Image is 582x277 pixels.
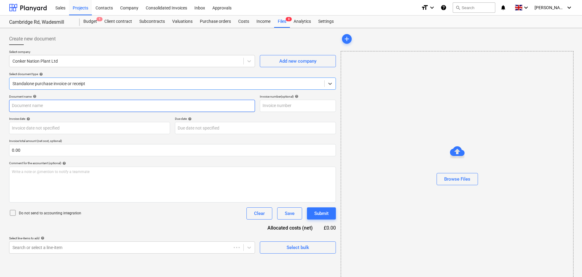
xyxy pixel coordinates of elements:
[314,209,329,217] div: Submit
[80,16,101,28] a: Budget1
[61,161,66,165] span: help
[322,224,336,231] div: £0.00
[455,5,460,10] span: search
[32,95,37,98] span: help
[343,35,350,43] span: add
[307,207,336,220] button: Submit
[96,17,103,21] span: 1
[9,161,336,165] div: Comment for the accountant (optional)
[257,224,322,231] div: Allocated costs (net)
[40,236,44,240] span: help
[9,144,336,156] input: Invoice total amount (net cost, optional)
[254,209,265,217] div: Clear
[253,16,274,28] a: Income
[25,117,30,121] span: help
[287,244,309,251] div: Select bulk
[279,57,316,65] div: Add new company
[246,207,272,220] button: Clear
[196,16,235,28] a: Purchase orders
[101,16,136,28] a: Client contract
[175,122,336,134] input: Due date not specified
[175,117,336,121] div: Due date
[428,4,436,11] i: keyboard_arrow_down
[444,175,470,183] div: Browse Files
[9,72,336,76] div: Select document type
[9,100,255,112] input: Document name
[9,117,170,121] div: Invoice date
[9,35,56,43] span: Create new document
[274,16,290,28] div: Files
[9,139,336,144] p: Invoice total amount (net cost, optional)
[441,4,447,11] i: Knowledge base
[500,4,506,11] i: notifications
[285,209,294,217] div: Save
[535,5,565,10] span: [PERSON_NAME]
[552,248,582,277] iframe: Chat Widget
[286,17,292,21] span: 8
[274,16,290,28] a: Files8
[9,50,255,55] p: Select company
[277,207,302,220] button: Save
[260,241,336,254] button: Select bulk
[235,16,253,28] a: Costs
[9,236,255,240] div: Select line-items to add
[522,4,530,11] i: keyboard_arrow_down
[9,95,255,99] div: Document name
[169,16,196,28] a: Valuations
[19,211,81,216] p: Do not send to accounting integration
[260,55,336,67] button: Add new company
[566,4,573,11] i: keyboard_arrow_down
[421,4,428,11] i: format_size
[315,16,337,28] a: Settings
[437,173,478,185] button: Browse Files
[187,117,192,121] span: help
[9,19,72,26] div: Cambridge Rd, Wadesmill
[260,95,336,99] div: Invoice number (optional)
[294,95,298,98] span: help
[260,100,336,112] input: Invoice number
[136,16,169,28] a: Subcontracts
[9,122,170,134] input: Invoice date not specified
[453,2,495,13] button: Search
[80,16,101,28] div: Budget
[290,16,315,28] a: Analytics
[38,72,43,76] span: help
